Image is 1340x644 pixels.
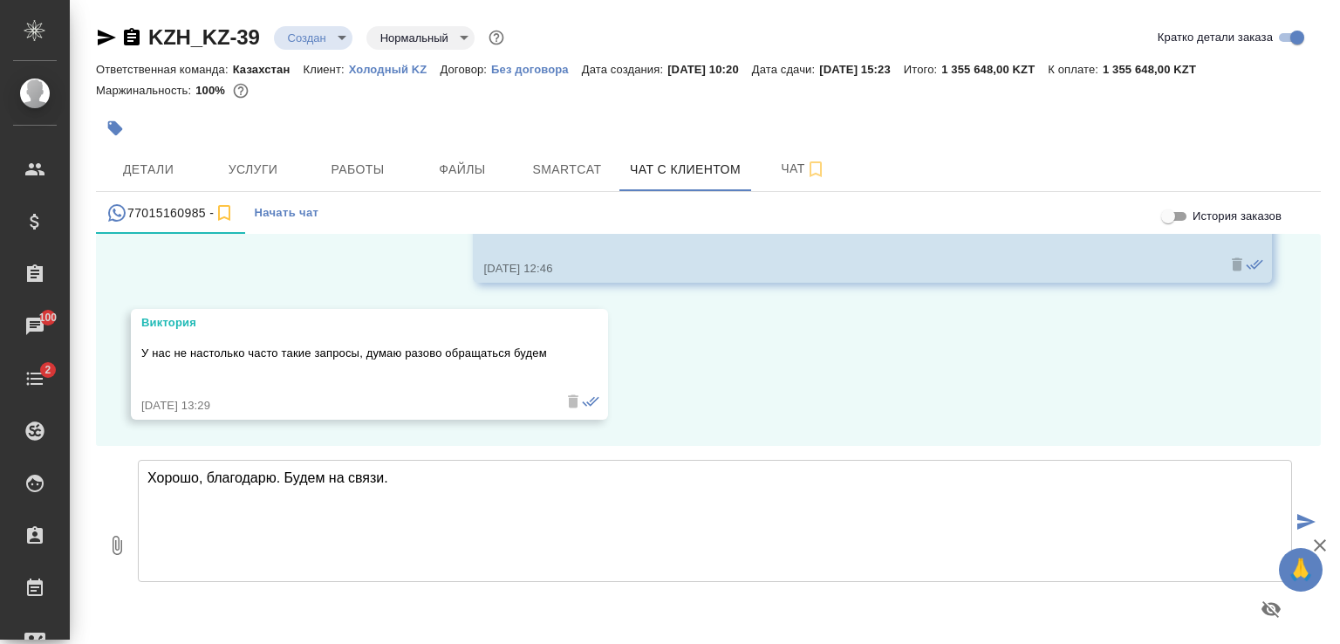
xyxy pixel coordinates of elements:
a: Холодный KZ [349,61,441,76]
p: Итого: [904,63,941,76]
a: 100 [4,305,65,348]
p: Дата сдачи: [752,63,819,76]
div: 77015160985 (Виктория) - (undefined) [106,202,235,224]
p: Договор: [440,63,491,76]
p: Без договора [491,63,582,76]
p: Казахстан [233,63,304,76]
a: Без договора [491,61,582,76]
p: 1 355 648,00 KZT [1103,63,1209,76]
svg: Подписаться [214,202,235,223]
p: Клиент: [303,63,348,76]
p: К оплате: [1048,63,1103,76]
span: Услуги [211,159,295,181]
span: История заказов [1193,208,1282,225]
div: [DATE] 13:29 [141,397,547,414]
button: Предпросмотр [1250,588,1292,630]
span: 2 [34,361,61,379]
button: 🙏 [1279,548,1323,592]
span: Чат с клиентом [630,159,741,181]
p: Ответственная команда: [96,63,233,76]
div: Виктория [141,314,547,332]
a: 2 [4,357,65,401]
svg: Подписаться [805,159,826,180]
p: 100% [195,84,229,97]
button: Скопировать ссылку [121,27,142,48]
p: У нас не настолько часто такие запросы, думаю разово обращаться будем [141,345,547,362]
button: Скопировать ссылку для ЯМессенджера [96,27,117,48]
button: Нормальный [375,31,454,45]
div: simple tabs example [96,192,1321,234]
span: Работы [316,159,400,181]
div: Создан [274,26,352,50]
span: Чат [762,158,845,180]
p: [DATE] 15:23 [819,63,904,76]
span: Начать чат [254,203,318,223]
button: 0.00 KZT; [229,79,252,102]
p: [DATE] 10:20 [667,63,752,76]
div: [DATE] 12:46 [483,260,1211,277]
button: Создан [283,31,332,45]
p: 1 355 648,00 KZT [941,63,1048,76]
button: Начать чат [245,192,327,234]
span: Кратко детали заказа [1158,29,1273,46]
span: Детали [106,159,190,181]
p: Холодный KZ [349,63,441,76]
button: Добавить тэг [96,109,134,147]
p: Маржинальность: [96,84,195,97]
span: 🙏 [1286,552,1316,588]
p: Дата создания: [582,63,667,76]
div: Создан [366,26,475,50]
button: Доп статусы указывают на важность/срочность заказа [485,26,508,49]
span: Smartcat [525,159,609,181]
a: KZH_KZ-39 [148,25,260,49]
span: Файлы [420,159,504,181]
span: 100 [29,309,68,326]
